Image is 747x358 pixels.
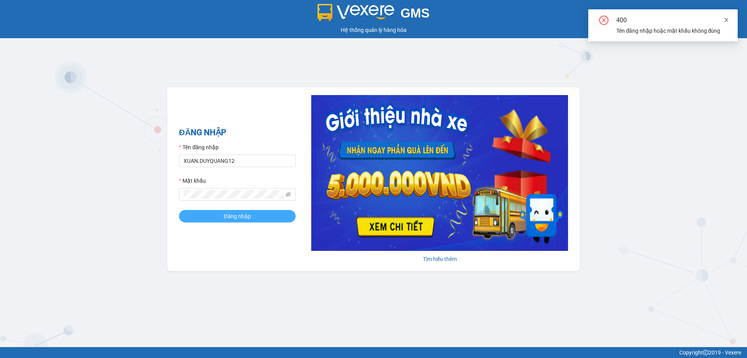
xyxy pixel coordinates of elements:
span: Đăng nhập [224,212,251,220]
label: Tên đăng nhập [179,143,219,152]
img: logo 2 [317,4,395,21]
div: Hệ thống quản lý hàng hóa [2,26,745,34]
div: Copyright 2019 - Vexere [6,348,741,357]
a: GMS [317,12,430,18]
span: close-circle [599,16,608,26]
div: 400 [616,16,728,25]
h2: ĐĂNG NHẬP [179,126,296,139]
img: banner-0 [311,95,568,251]
div: Tìm hiểu thêm [311,255,568,263]
span: close [724,17,729,23]
span: GMS [400,6,430,20]
div: Tên đăng nhập hoặc mật khẩu không đúng [616,26,728,35]
label: Mật khẩu [179,176,206,185]
span: eye-invisible [286,192,291,197]
button: Đăng nhập [179,210,296,222]
input: Mật khẩu [184,190,284,199]
span: copyright [703,350,708,355]
input: Tên đăng nhập [179,155,296,167]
